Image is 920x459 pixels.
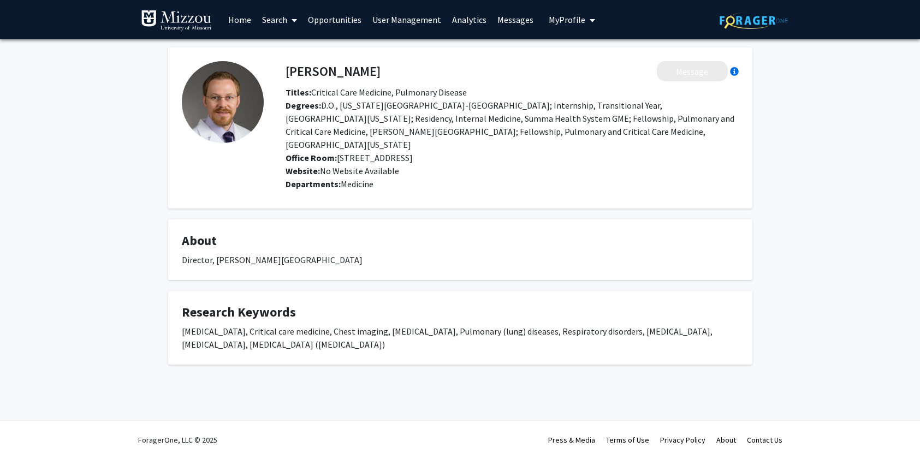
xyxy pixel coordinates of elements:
[286,87,467,98] span: Critical Care Medicine, Pulmonary Disease
[720,12,788,29] img: ForagerOne Logo
[286,100,321,111] b: Degrees:
[286,87,311,98] b: Titles:
[138,421,217,459] div: ForagerOne, LLC © 2025
[257,1,302,39] a: Search
[367,1,447,39] a: User Management
[286,61,381,81] h4: [PERSON_NAME]
[286,152,413,163] span: [STREET_ADDRESS]
[286,152,337,163] b: Office Room:
[286,165,320,176] b: Website:
[549,14,585,25] span: My Profile
[182,253,739,266] div: Director, [PERSON_NAME][GEOGRAPHIC_DATA]
[447,1,492,39] a: Analytics
[548,435,595,445] a: Press & Media
[341,178,373,189] span: Medicine
[606,435,649,445] a: Terms of Use
[747,435,782,445] a: Contact Us
[182,325,739,351] div: [MEDICAL_DATA], Critical care medicine, Chest imaging, [MEDICAL_DATA], Pulmonary (lung) diseases,...
[286,165,399,176] span: No Website Available
[660,435,705,445] a: Privacy Policy
[716,435,736,445] a: About
[730,67,739,76] div: More information
[657,61,728,81] button: Message Jeremy Johnson
[182,61,264,143] img: Profile Picture
[182,305,739,320] h4: Research Keywords
[286,100,734,150] span: D.O., [US_STATE][GEOGRAPHIC_DATA]-[GEOGRAPHIC_DATA]; Internship, Transitional Year, [GEOGRAPHIC_D...
[8,410,46,451] iframe: Chat
[492,1,539,39] a: Messages
[182,233,739,249] h4: About
[286,178,341,189] b: Departments:
[223,1,257,39] a: Home
[302,1,367,39] a: Opportunities
[141,10,212,32] img: University of Missouri Logo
